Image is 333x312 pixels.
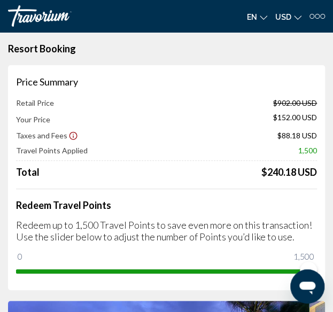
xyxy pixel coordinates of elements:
[273,98,317,107] span: $902.00 USD
[247,13,257,21] span: en
[275,13,291,21] span: USD
[273,113,317,124] span: $152.00 USD
[247,9,267,25] button: Change language
[290,269,324,303] iframe: Button to launch messaging window
[16,130,78,141] button: Show Taxes and Fees breakdown
[298,146,317,155] span: 1,500
[16,131,67,140] span: Taxes and Fees
[16,76,317,88] h3: Price Summary
[68,130,78,140] button: Show Taxes and Fees disclaimer
[16,115,50,124] span: Your Price
[16,146,88,155] span: Travel Points Applied
[8,5,161,27] a: Travorium
[261,166,317,178] div: $240.18 USD
[277,131,317,140] span: $88.18 USD
[275,9,301,25] button: Change currency
[16,250,24,263] span: 0
[292,250,316,263] span: 1,500
[8,43,325,54] h1: Resort Booking
[16,98,54,107] span: Retail Price
[16,219,317,243] p: Redeem up to 1,500 Travel Points to save even more on this transaction! Use the slider below to a...
[16,166,40,178] span: Total
[16,199,317,211] h4: Redeem Travel Points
